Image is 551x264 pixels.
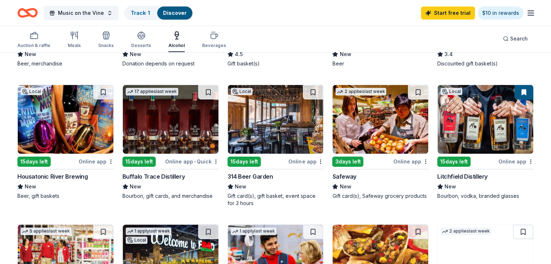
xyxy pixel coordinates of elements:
[122,85,219,200] a: Image for Buffalo Trace Distillery17 applieslast week15days leftOnline app•QuickBuffalo Trace Dis...
[228,157,261,167] div: 15 days left
[131,10,150,16] a: Track· 1
[123,85,218,154] img: Image for Buffalo Trace Distillery
[43,6,118,20] button: Music on the Vine
[17,60,114,67] div: Beer, merchandise
[122,192,219,200] div: Bourbon, gift cards, and merchandise
[478,7,523,20] a: $10 in rewards
[437,172,488,181] div: Litchfield Distillery
[438,85,533,154] img: Image for Litchfield Distillery
[498,157,534,166] div: Online app
[444,182,456,191] span: New
[168,28,185,52] button: Alcohol
[126,88,178,95] div: 17 applies last week
[202,43,226,48] div: Beverages
[288,157,323,166] div: Online app
[335,88,386,95] div: 2 applies last week
[194,159,196,165] span: •
[25,182,36,191] span: New
[168,43,185,48] div: Alcohol
[122,172,185,181] div: Buffalo Trace Distillery
[332,60,429,67] div: Beer
[17,157,51,167] div: 15 days left
[17,28,50,52] button: Auction & raffle
[126,237,147,244] div: Local
[228,192,324,207] div: Gift card(s), gift basket, event space for 3 hours
[421,7,475,20] a: Start free trial
[17,4,38,21] a: Home
[437,85,534,200] a: Image for Litchfield DistilleryLocal15days leftOnline appLitchfield DistilleryNewBourbon, vodka, ...
[17,172,88,181] div: Housatonic River Brewing
[98,43,114,48] div: Snacks
[235,182,246,191] span: New
[58,9,104,17] span: Music on the Vine
[17,192,114,200] div: Beer, gift baskets
[437,60,534,67] div: Discounted gift basket(s)
[332,85,429,200] a: Image for Safeway2 applieslast week3days leftOnline appSafewayNewGift card(s), Safeway grocery pr...
[231,88,252,95] div: Local
[444,50,453,59] span: 3.4
[165,157,219,166] div: Online app Quick
[437,157,471,167] div: 15 days left
[126,227,171,235] div: 1 apply last week
[437,192,534,200] div: Bourbon, vodka, branded glasses
[130,50,141,59] span: New
[231,227,276,235] div: 1 apply last week
[228,85,324,207] a: Image for 314 Beer GardenLocal15days leftOnline app314 Beer GardenNewGift card(s), gift basket, e...
[98,28,114,52] button: Snacks
[332,157,363,167] div: 3 days left
[228,172,273,181] div: 314 Beer Garden
[68,28,81,52] button: Meals
[393,157,429,166] div: Online app
[441,227,491,235] div: 2 applies last week
[17,85,114,200] a: Image for Housatonic River BrewingLocal15days leftOnline appHousatonic River BrewingNewBeer, gift...
[124,6,193,20] button: Track· 1Discover
[510,34,528,43] span: Search
[131,28,151,52] button: Desserts
[333,85,428,154] img: Image for Safeway
[228,60,324,67] div: Gift basket(s)
[163,10,187,16] a: Discover
[18,85,113,154] img: Image for Housatonic River Brewing
[441,88,462,95] div: Local
[17,43,50,48] div: Auction & raffle
[122,60,219,67] div: Donation depends on request
[339,182,351,191] span: New
[228,85,323,154] img: Image for 314 Beer Garden
[202,28,226,52] button: Beverages
[131,43,151,48] div: Desserts
[68,43,81,48] div: Meals
[25,50,36,59] span: New
[21,227,71,235] div: 5 applies last week
[332,192,429,200] div: Gift card(s), Safeway grocery products
[122,157,156,167] div: 15 days left
[332,172,356,181] div: Safeway
[21,88,42,95] div: Local
[497,31,534,46] button: Search
[339,50,351,59] span: New
[130,182,141,191] span: New
[235,50,243,59] span: 4.5
[79,157,114,166] div: Online app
